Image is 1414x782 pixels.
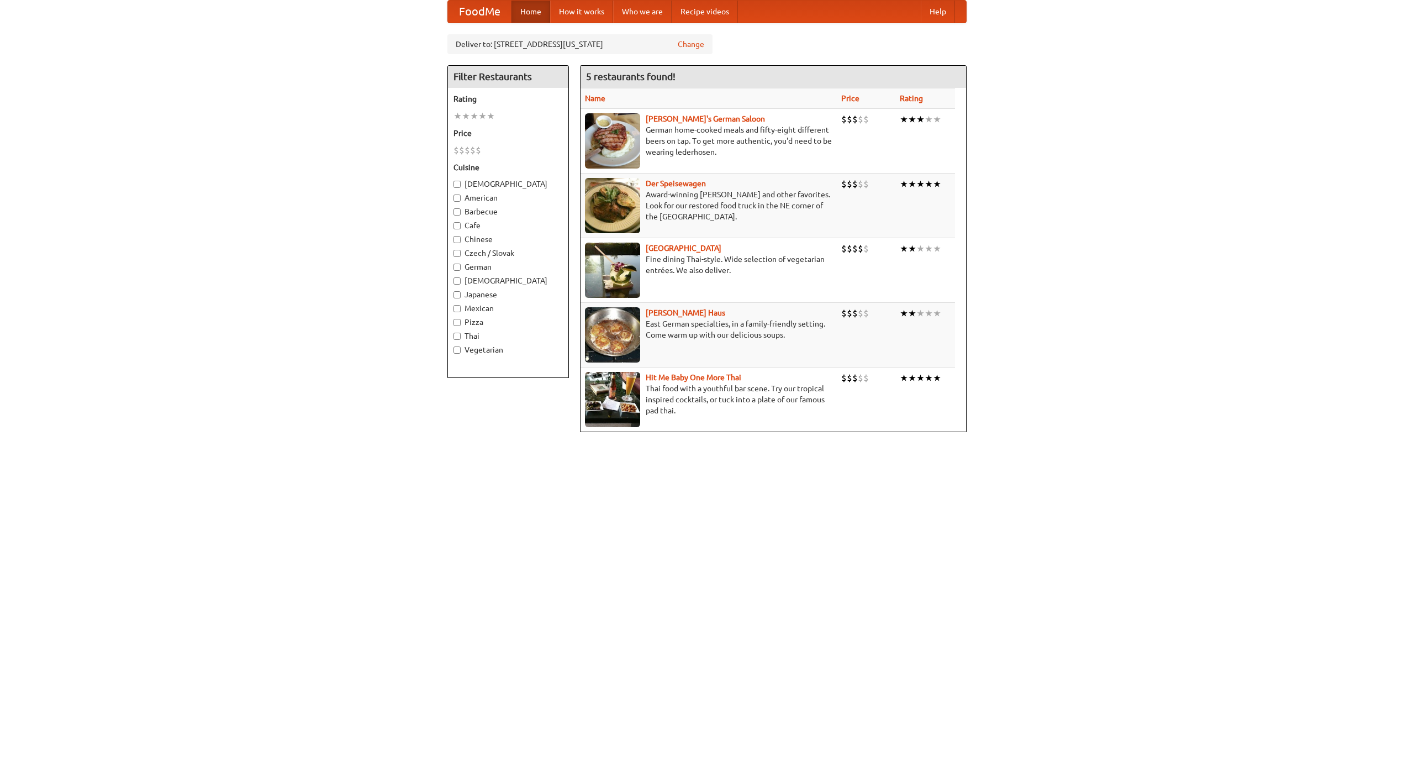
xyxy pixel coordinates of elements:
h5: Cuisine [453,162,563,173]
li: $ [863,243,869,255]
img: babythai.jpg [585,372,640,427]
a: Help [921,1,955,23]
li: $ [852,372,858,384]
label: Thai [453,330,563,342]
li: ★ [925,372,933,384]
label: Mexican [453,303,563,314]
h5: Rating [453,93,563,104]
li: ★ [908,307,916,319]
label: American [453,192,563,203]
li: ★ [908,178,916,190]
input: German [453,264,461,271]
li: ★ [908,243,916,255]
li: $ [852,178,858,190]
a: Price [841,94,859,103]
input: [DEMOGRAPHIC_DATA] [453,181,461,188]
li: ★ [487,110,495,122]
a: Der Speisewagen [646,179,706,188]
label: Czech / Slovak [453,248,563,259]
li: $ [847,307,852,319]
li: $ [847,113,852,125]
a: Rating [900,94,923,103]
li: $ [465,144,470,156]
a: Change [678,39,704,50]
li: ★ [925,178,933,190]
a: [PERSON_NAME]'s German Saloon [646,114,765,123]
label: Pizza [453,317,563,328]
li: ★ [925,113,933,125]
li: ★ [908,113,916,125]
img: esthers.jpg [585,113,640,169]
li: ★ [453,110,462,122]
a: Who we are [613,1,672,23]
input: Barbecue [453,208,461,216]
label: Barbecue [453,206,563,217]
li: $ [841,113,847,125]
p: Fine dining Thai-style. Wide selection of vegetarian entrées. We also deliver. [585,254,832,276]
input: [DEMOGRAPHIC_DATA] [453,277,461,285]
h4: Filter Restaurants [448,66,568,88]
li: ★ [925,307,933,319]
li: ★ [478,110,487,122]
li: ★ [470,110,478,122]
li: $ [841,307,847,319]
li: ★ [933,178,941,190]
li: $ [858,243,863,255]
a: Hit Me Baby One More Thai [646,373,741,382]
p: East German specialties, in a family-friendly setting. Come warm up with our delicious soups. [585,318,832,340]
li: ★ [908,372,916,384]
li: ★ [900,307,908,319]
li: ★ [900,178,908,190]
li: $ [852,113,858,125]
li: ★ [933,307,941,319]
input: Mexican [453,305,461,312]
li: $ [852,243,858,255]
li: $ [863,307,869,319]
input: Pizza [453,319,461,326]
li: $ [847,243,852,255]
input: Chinese [453,236,461,243]
a: Name [585,94,605,103]
a: FoodMe [448,1,511,23]
li: ★ [900,372,908,384]
p: Thai food with a youthful bar scene. Try our tropical inspired cocktails, or tuck into a plate of... [585,383,832,416]
li: $ [470,144,476,156]
div: Deliver to: [STREET_ADDRESS][US_STATE] [447,34,713,54]
a: Home [511,1,550,23]
h5: Price [453,128,563,139]
li: $ [858,372,863,384]
li: ★ [916,372,925,384]
label: [DEMOGRAPHIC_DATA] [453,179,563,190]
a: Recipe videos [672,1,738,23]
li: $ [863,372,869,384]
li: $ [453,144,459,156]
li: $ [858,113,863,125]
input: Japanese [453,291,461,298]
img: kohlhaus.jpg [585,307,640,363]
li: ★ [900,113,908,125]
li: $ [847,372,852,384]
li: ★ [916,243,925,255]
li: $ [841,243,847,255]
li: ★ [916,113,925,125]
li: ★ [900,243,908,255]
label: Chinese [453,234,563,245]
li: $ [852,307,858,319]
label: Japanese [453,289,563,300]
li: $ [858,178,863,190]
li: $ [841,178,847,190]
li: ★ [916,178,925,190]
li: $ [841,372,847,384]
li: ★ [925,243,933,255]
a: [GEOGRAPHIC_DATA] [646,244,721,253]
img: satay.jpg [585,243,640,298]
input: Vegetarian [453,347,461,354]
input: Czech / Slovak [453,250,461,257]
p: Award-winning [PERSON_NAME] and other favorites. Look for our restored food truck in the NE corne... [585,189,832,222]
a: [PERSON_NAME] Haus [646,308,725,317]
